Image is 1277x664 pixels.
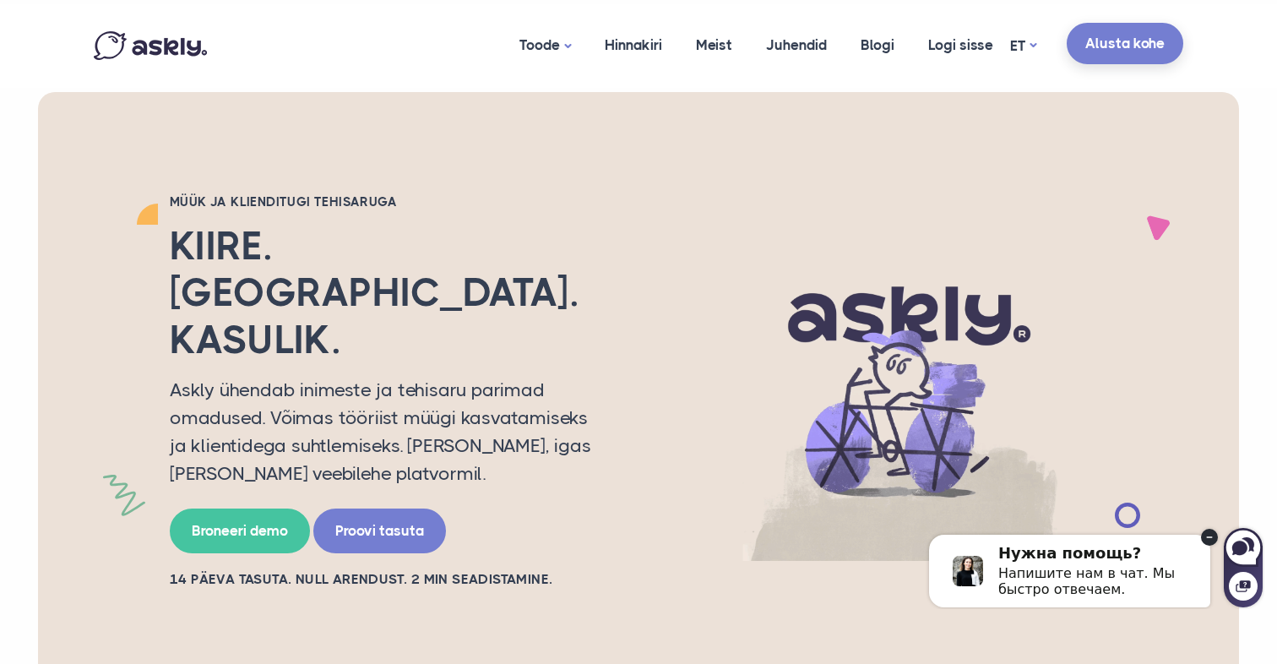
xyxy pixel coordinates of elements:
a: Blogi [844,4,911,86]
a: Proovi tasuta [313,509,446,553]
p: Askly ühendab inimeste ja tehisaru parimad omadused. Võimas tööriist müügi kasvatamiseks ja klien... [170,376,609,487]
a: Broneeri demo [170,509,310,553]
a: Logi sisse [911,4,1010,86]
a: Toode [503,4,588,88]
h2: Kiire. [GEOGRAPHIC_DATA]. Kasulik. [170,223,609,363]
a: Alusta kohe [1067,23,1183,64]
img: AI multilingual chat [634,229,1166,562]
iframe: Askly chat [917,506,1264,609]
h2: Müük ja klienditugi tehisaruga [170,193,609,210]
a: Juhendid [749,4,844,86]
a: Hinnakiri [588,4,679,86]
img: Askly [94,31,207,60]
h2: 14 PÄEVA TASUTA. NULL ARENDUST. 2 MIN SEADISTAMINE. [170,570,609,589]
a: Meist [679,4,749,86]
a: ET [1010,34,1036,58]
